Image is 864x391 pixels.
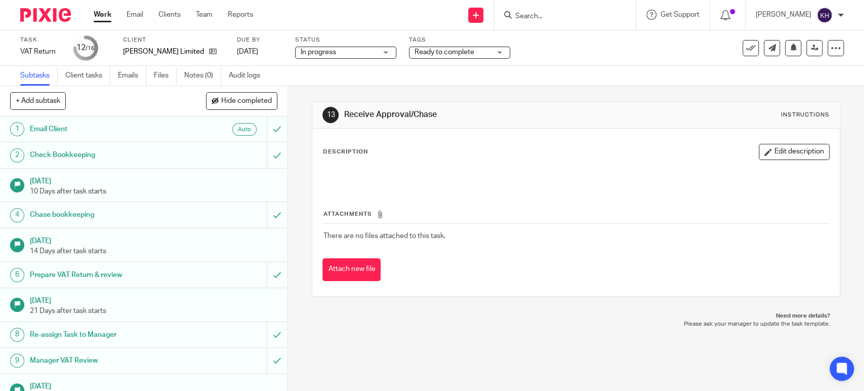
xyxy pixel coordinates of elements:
[322,320,830,328] p: Please ask your manager to update the task template.
[756,10,811,20] p: [PERSON_NAME]
[10,354,24,368] div: 9
[30,174,277,186] h1: [DATE]
[229,66,268,86] a: Audit logs
[76,42,95,54] div: 12
[127,10,143,20] a: Email
[30,233,277,246] h1: [DATE]
[65,66,110,86] a: Client tasks
[94,10,111,20] a: Work
[322,312,830,320] p: Need more details?
[30,267,181,283] h1: Prepare VAT Return & review
[30,207,181,222] h1: Chase bookkeeping
[10,92,66,109] button: + Add subtask
[10,268,24,282] div: 6
[20,66,58,86] a: Subtasks
[661,11,700,18] span: Get Support
[409,36,510,44] label: Tags
[154,66,177,86] a: Files
[10,148,24,163] div: 2
[232,123,257,136] div: Auto
[123,47,204,57] p: [PERSON_NAME] Limited
[759,144,830,160] button: Edit description
[301,49,336,56] span: In progress
[30,306,277,316] p: 21 Days after task starts
[237,48,258,55] span: [DATE]
[30,246,277,256] p: 14 Days after task starts
[30,122,181,137] h1: Email Client
[30,186,277,197] p: 10 Days after task starts
[20,8,71,22] img: Pixie
[118,66,146,86] a: Emails
[123,36,224,44] label: Client
[184,66,221,86] a: Notes (0)
[322,258,381,281] button: Attach new file
[206,92,277,109] button: Hide completed
[323,232,445,240] span: There are no files attached to this task.
[20,36,61,44] label: Task
[10,122,24,136] div: 1
[196,10,213,20] a: Team
[20,47,61,57] div: VAT Return
[237,36,282,44] label: Due by
[10,208,24,222] div: 4
[514,12,605,21] input: Search
[322,107,339,123] div: 13
[816,7,833,23] img: svg%3E
[781,111,830,119] div: Instructions
[295,36,396,44] label: Status
[10,328,24,342] div: 8
[30,327,181,342] h1: Re-assign Task to Manager
[30,293,277,306] h1: [DATE]
[228,10,253,20] a: Reports
[323,211,372,217] span: Attachments
[86,46,95,51] small: /16
[415,49,474,56] span: Ready to complete
[158,10,181,20] a: Clients
[344,109,598,120] h1: Receive Approval/Chase
[30,147,181,163] h1: Check Bookkeeping
[322,148,367,156] p: Description
[30,353,181,368] h1: Manager VAT Review
[221,97,272,105] span: Hide completed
